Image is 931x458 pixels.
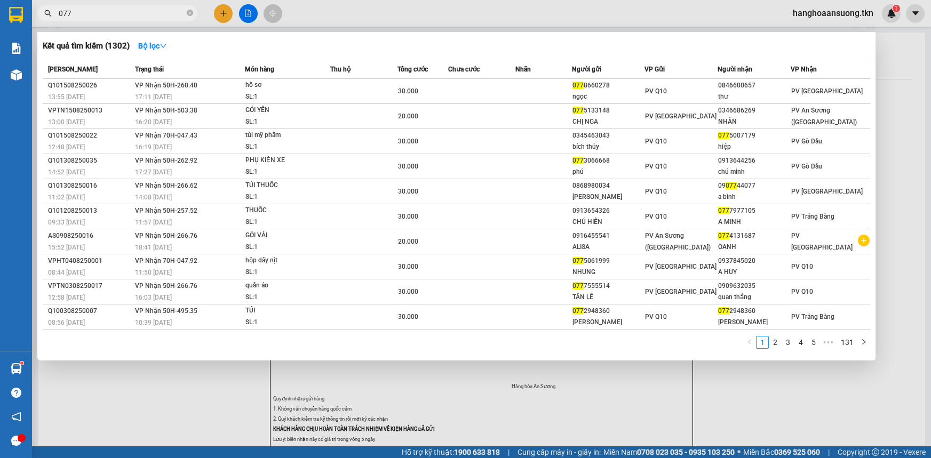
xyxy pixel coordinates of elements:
[572,155,644,166] div: 3066668
[11,363,22,374] img: warehouse-icon
[644,66,665,73] span: VP Gửi
[572,317,644,328] div: [PERSON_NAME]
[572,216,644,228] div: CHÚ HIỀN
[718,306,790,317] div: 2948360
[398,113,418,120] span: 20.000
[48,118,85,126] span: 13:00 [DATE]
[135,168,172,176] span: 17:27 [DATE]
[746,339,753,345] span: left
[837,336,857,349] li: 131
[245,305,325,317] div: TÚI
[187,9,193,19] span: close-circle
[572,257,584,264] span: 077
[245,105,325,116] div: GÓI YẾN
[48,280,132,292] div: VPTN0308250017
[791,188,863,195] span: PV [GEOGRAPHIC_DATA]
[398,163,418,170] span: 30.000
[572,80,644,91] div: 8660278
[48,105,132,116] div: VPTN1508250013
[857,336,870,349] li: Next Page
[718,116,790,127] div: NHÂN
[791,232,853,251] span: PV [GEOGRAPHIC_DATA]
[743,336,756,349] li: Previous Page
[838,336,857,348] a: 131
[572,66,601,73] span: Người gửi
[718,132,729,139] span: 077
[135,282,197,290] span: VP Nhận 50H-266.76
[718,80,790,91] div: 0846600657
[48,294,85,301] span: 12:58 [DATE]
[572,282,584,290] span: 077
[245,191,325,203] div: SL: 1
[398,263,418,270] span: 30.000
[20,361,23,365] sup: 1
[718,230,790,242] div: 4131687
[572,157,584,164] span: 077
[791,263,813,270] span: PV Q10
[245,116,325,128] div: SL: 1
[782,336,794,348] a: 3
[858,235,870,246] span: plus-circle
[572,105,644,116] div: 5133148
[572,141,644,152] div: bích thủy
[398,238,418,245] span: 20.000
[138,42,167,50] strong: Bộ lọc
[48,180,132,191] div: Q101308250016
[48,66,98,73] span: [PERSON_NAME]
[48,205,132,216] div: Q101208250013
[718,191,790,203] div: a bình
[48,168,85,176] span: 14:52 [DATE]
[645,113,717,120] span: PV [GEOGRAPHIC_DATA]
[572,180,644,191] div: 0868980034
[135,194,172,201] span: 14:08 [DATE]
[718,307,729,315] span: 077
[48,143,85,151] span: 12:48 [DATE]
[245,216,325,228] div: SL: 1
[791,138,822,145] span: PV Gò Dầu
[135,269,172,276] span: 11:50 [DATE]
[245,292,325,303] div: SL: 1
[572,107,584,114] span: 077
[645,188,667,195] span: PV Q10
[572,91,644,102] div: ngọc
[48,80,132,91] div: Q101508250026
[398,188,418,195] span: 30.000
[572,230,644,242] div: 0916455541
[572,116,644,127] div: CHỊ NGA
[743,336,756,349] button: left
[135,307,197,315] span: VP Nhận 50H-495.35
[245,180,325,191] div: TÚI THUỐC
[572,267,644,278] div: NHUNG
[572,307,584,315] span: 077
[245,79,325,91] div: hồ sơ
[718,105,790,116] div: 0346686269
[398,213,418,220] span: 30.000
[718,317,790,328] div: [PERSON_NAME]
[130,37,176,54] button: Bộ lọcdown
[820,336,837,349] li: Next 5 Pages
[718,205,790,216] div: 7977105
[791,107,857,126] span: PV An Sương ([GEOGRAPHIC_DATA])
[245,66,274,73] span: Món hàng
[9,7,23,23] img: logo-vxr
[135,182,197,189] span: VP Nhận 50H-266.62
[718,155,790,166] div: 0913644256
[757,336,768,348] a: 1
[135,93,172,101] span: 17:11 [DATE]
[718,66,752,73] span: Người nhận
[330,66,351,73] span: Thu hộ
[791,66,817,73] span: VP Nhận
[245,267,325,278] div: SL: 1
[718,242,790,253] div: OANH
[135,294,172,301] span: 16:03 [DATE]
[245,280,325,292] div: quần áo
[718,180,790,191] div: 09 44077
[718,232,729,239] span: 077
[48,319,85,326] span: 08:56 [DATE]
[791,288,813,295] span: PV Q10
[718,130,790,141] div: 5007179
[645,138,667,145] span: PV Q10
[187,10,193,16] span: close-circle
[135,232,197,239] span: VP Nhận 50H-266.76
[861,339,867,345] span: right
